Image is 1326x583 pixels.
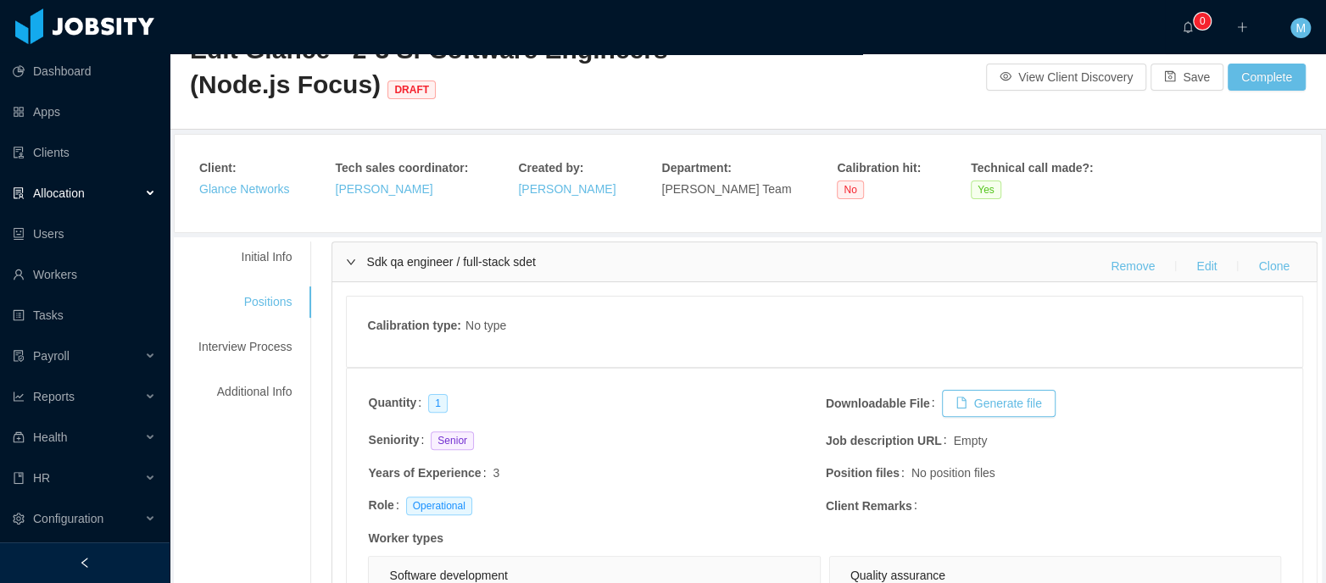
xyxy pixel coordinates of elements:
[661,161,731,175] strong: Department :
[518,182,616,196] a: [PERSON_NAME]
[368,433,419,447] strong: Seniority
[13,258,156,291] a: icon: userWorkers
[971,180,1001,199] span: Yes
[971,161,1093,175] strong: Technical call made? :
[661,182,791,196] span: [PERSON_NAME] Team
[1245,253,1303,280] button: Clone
[13,350,25,362] i: icon: file-protect
[33,430,67,444] span: Health
[518,161,583,175] strong: Created by :
[13,513,25,525] i: icon: setting
[336,182,433,196] a: [PERSON_NAME]
[332,242,1317,281] div: icon: rightSdk qa engineer / full-stack sdet
[13,95,156,129] a: icon: appstoreApps
[199,161,237,175] strong: Client :
[13,298,156,332] a: icon: profileTasks
[366,255,535,269] span: Sdk qa engineer / full-stack sdet
[336,161,469,175] strong: Tech sales coordinator :
[1097,253,1168,280] button: Remove
[178,376,312,408] div: Additional Info
[826,466,900,480] strong: Position files
[826,397,930,410] strong: Downloadable File
[837,161,921,175] strong: Calibration hit :
[1150,64,1223,91] button: icon: saveSave
[33,512,103,525] span: Configuration
[368,396,416,409] strong: Quantity
[190,36,668,98] span: Edit Glance - 2-3 Sr Software Engineers (Node.js Focus)
[1228,64,1306,91] button: Complete
[493,466,499,480] span: 3
[1183,253,1230,280] button: Edit
[911,464,995,482] span: No position files
[178,242,312,273] div: Initial Info
[826,499,912,513] strong: Client Remarks
[954,432,988,450] span: Empty
[178,331,312,363] div: Interview Process
[346,257,356,267] i: icon: right
[13,431,25,443] i: icon: medicine-box
[942,390,1056,417] button: icon: fileGenerate file
[13,472,25,484] i: icon: book
[837,180,863,199] span: No
[33,349,70,363] span: Payroll
[1194,13,1211,30] sup: 0
[368,531,443,545] strong: Worker types
[13,391,25,403] i: icon: line-chart
[368,466,481,480] strong: Years of Experience
[431,431,474,450] span: Senior
[368,498,393,512] strong: Role
[826,434,942,447] strong: Job description URL
[33,471,50,485] span: HR
[367,319,460,332] strong: Calibration type :
[387,81,436,99] span: DRAFT
[199,182,290,196] a: Glance Networks
[13,217,156,251] a: icon: robotUsers
[465,317,506,338] div: No type
[13,136,156,169] a: icon: auditClients
[33,186,85,200] span: Allocation
[1182,21,1194,33] i: icon: bell
[13,187,25,199] i: icon: solution
[13,54,156,88] a: icon: pie-chartDashboard
[986,64,1146,91] button: icon: eyeView Client Discovery
[33,390,75,403] span: Reports
[1295,18,1306,38] span: M
[1236,21,1248,33] i: icon: plus
[178,286,312,318] div: Positions
[428,394,448,413] span: 1
[406,497,472,515] span: Operational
